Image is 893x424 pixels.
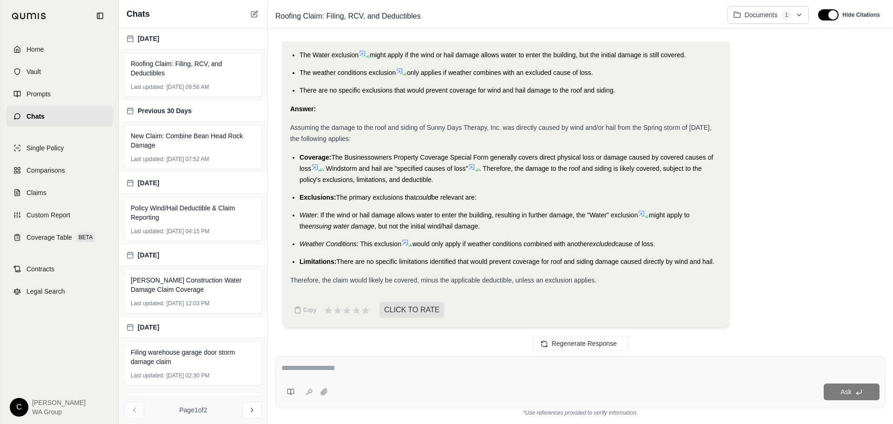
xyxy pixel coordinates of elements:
span: Comparisons [27,166,65,175]
span: The Water exclusion [300,51,359,59]
span: WA Group [32,407,86,417]
span: . Windstorm and hail are "specified causes of loss" [322,165,468,172]
span: Last updated: [131,300,165,307]
span: Filing warehouse garage door storm damage claim [131,348,256,366]
span: : This exclusion [357,240,401,248]
span: Regenerate Response [552,340,617,347]
a: Claims [6,182,113,203]
span: be relevant are: [431,194,476,201]
span: Assuming the damage to the roof and siding of Sunny Days Therapy, Inc. was directly caused by win... [290,124,712,142]
a: Prompts [6,84,113,104]
span: Copy [303,306,316,314]
span: [DATE] 12:03 PM [167,300,209,307]
span: Home [27,45,44,54]
span: 1 [781,10,792,20]
span: [DATE] [138,323,159,332]
div: *Use references provided to verify information. [275,407,886,417]
a: Chats [6,106,113,127]
span: There are no specific exclusions that would prevent coverage for wind and hail damage to the roof... [300,87,615,94]
span: Custom Report [27,210,70,220]
span: The primary exclusions that [336,194,416,201]
span: Coverage: [300,154,331,161]
span: [DATE] 07:52 AM [167,155,209,163]
span: Coverage Table [27,233,72,242]
div: Edit Title [272,9,720,24]
span: [PERSON_NAME] [32,398,86,407]
span: Policy Wind/Hail Deductible & Claim Reporting [131,203,256,222]
span: might apply to the [300,211,690,230]
span: Single Policy [27,143,64,153]
a: Custom Report [6,205,113,225]
span: Roofing Claim: Filing, RCV, and Deductibles [131,59,256,78]
span: The Businessowners Property Coverage Special Form generally covers direct physical loss or damage... [300,154,713,172]
span: Chats [127,7,150,20]
span: Weather Conditions [300,240,357,248]
button: Ask [824,384,880,400]
span: Vault [27,67,41,76]
span: Exclusions: [300,194,336,201]
span: Page 1 of 2 [180,405,207,415]
a: Vault [6,61,113,82]
span: CLICK TO RATE [380,302,444,318]
button: Regenerate Response [533,336,628,351]
img: Qumis Logo [12,13,47,20]
a: Single Policy [6,138,113,158]
a: Coverage TableBETA [6,227,113,248]
span: would only apply if weather conditions combined with another [413,240,589,248]
span: ensuing water damage [308,222,374,230]
span: cause of loss. [615,240,655,248]
strong: Answer: [290,105,316,113]
span: [DATE] 09:56 AM [167,83,209,91]
span: . Therefore, the damage to the roof and siding is likely covered, subject to the policy's exclusi... [300,165,702,183]
span: Previous 30 Days [138,106,192,115]
span: There are no specific limitations identified that would prevent coverage for roof and siding dama... [336,258,714,265]
span: [PERSON_NAME] Construction Water Damage Claim Coverage [131,276,256,294]
span: [DATE] [138,250,159,260]
button: New Chat [249,8,260,20]
span: Last updated: [131,372,165,379]
span: Therefore, the claim would likely be covered, minus the applicable deductible, unless an exclusio... [290,276,596,284]
span: [DATE] 02:30 PM [167,372,209,379]
span: Hide Citations [842,11,880,19]
span: BETA [76,233,95,242]
span: Contracts [27,264,54,274]
span: Roofing Claim: Filing, RCV, and Deductibles [272,9,424,24]
span: : If the wind or hail damage allows water to enter the building, resulting in further damage, the... [317,211,638,219]
span: might apply if the wind or hail damage allows water to enter the building, but the initial damage... [370,51,686,59]
span: Last updated: [131,228,165,235]
span: Prompts [27,89,51,99]
div: C [10,398,28,417]
span: Documents [745,10,778,20]
span: , but not the initial wind/hail damage. [374,222,480,230]
span: Chats [27,112,45,121]
button: Documents1 [727,6,809,24]
a: Contracts [6,259,113,279]
button: Copy [290,301,320,319]
span: New Claim: Combine Bean Head Rock Damage [131,131,256,150]
span: Last updated: [131,155,165,163]
span: could [416,194,431,201]
a: Legal Search [6,281,113,302]
span: The weather conditions exclusion [300,69,396,76]
span: [DATE] [138,178,159,188]
span: Water [300,211,317,219]
span: Legal Search [27,287,65,296]
span: [DATE] [138,34,159,43]
span: Limitations: [300,258,336,265]
span: Last updated: [131,83,165,91]
span: excluded [589,240,615,248]
span: [DATE] 04:15 PM [167,228,209,235]
button: Collapse sidebar [93,8,107,23]
span: Ask [840,388,851,396]
a: Comparisons [6,160,113,181]
span: only applies if weather combines with an excluded cause of loss. [407,69,593,76]
span: Claims [27,188,47,197]
a: Home [6,39,113,60]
